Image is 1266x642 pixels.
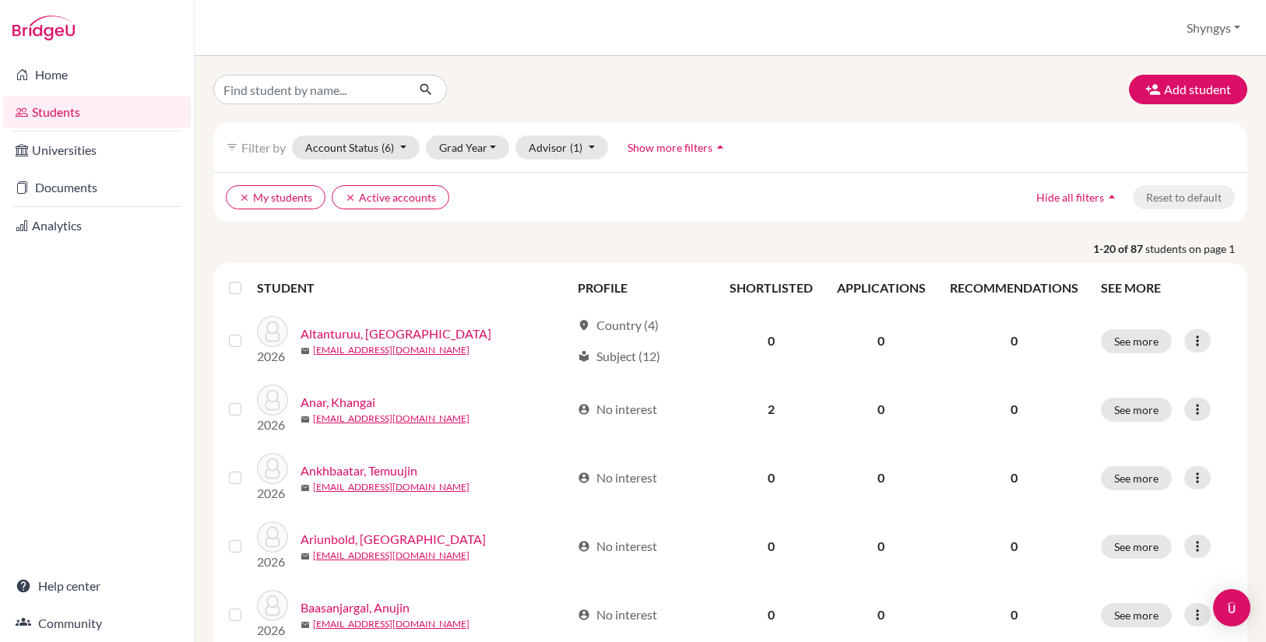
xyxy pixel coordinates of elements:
[292,135,420,160] button: Account Status(6)
[614,135,741,160] button: Show more filtersarrow_drop_up
[313,549,469,563] a: [EMAIL_ADDRESS][DOMAIN_NAME]
[257,269,568,307] th: STUDENT
[301,325,491,343] a: Altanturuu, [GEOGRAPHIC_DATA]
[301,393,375,412] a: Anar, Khangai
[1145,240,1247,257] span: students on page 1
[345,192,356,203] i: clear
[578,609,590,621] span: account_circle
[313,343,469,357] a: [EMAIL_ADDRESS][DOMAIN_NAME]
[578,319,590,332] span: location_on
[301,461,417,480] a: Ankhbaatar, Temuujin
[1104,189,1120,205] i: arrow_drop_up
[382,141,394,154] span: (6)
[1101,535,1172,559] button: See more
[313,412,469,426] a: [EMAIL_ADDRESS][DOMAIN_NAME]
[301,415,310,424] span: mail
[825,444,937,512] td: 0
[301,620,310,630] span: mail
[239,192,250,203] i: clear
[578,537,657,556] div: No interest
[947,605,1082,624] p: 0
[515,135,608,160] button: Advisor(1)
[226,141,238,153] i: filter_list
[578,316,659,335] div: Country (4)
[578,350,590,363] span: local_library
[3,96,191,128] a: Students
[825,512,937,581] td: 0
[1023,185,1133,209] button: Hide all filtersarrow_drop_up
[1180,13,1247,43] button: Shyngys
[1092,269,1241,307] th: SEE MORE
[301,483,310,493] span: mail
[628,141,712,154] span: Show more filters
[578,540,590,553] span: account_circle
[1093,240,1145,257] strong: 1-20 of 87
[947,537,1082,556] p: 0
[257,521,288,553] img: Ariunbold, Khulan
[578,472,590,484] span: account_circle
[1133,185,1235,209] button: Reset to default
[578,605,657,624] div: No interest
[241,140,286,155] span: Filter by
[825,375,937,444] td: 0
[718,307,825,375] td: 0
[3,59,191,90] a: Home
[3,135,191,166] a: Universities
[1101,329,1172,353] button: See more
[825,307,937,375] td: 0
[718,269,825,307] th: SHORTLISTED
[3,210,191,241] a: Analytics
[947,468,1082,487] p: 0
[213,75,406,104] input: Find student by name...
[12,16,75,40] img: Bridge-U
[578,400,657,419] div: No interest
[712,139,728,155] i: arrow_drop_up
[313,480,469,494] a: [EMAIL_ADDRESS][DOMAIN_NAME]
[257,553,288,571] p: 2026
[825,269,937,307] th: APPLICATIONS
[257,484,288,503] p: 2026
[313,617,469,631] a: [EMAIL_ADDRESS][DOMAIN_NAME]
[1129,75,1247,104] button: Add student
[947,400,1082,419] p: 0
[937,269,1092,307] th: RECOMMENDATIONS
[257,384,288,416] img: Anar, Khangai
[257,590,288,621] img: Baasanjargal, Anujin
[257,347,288,366] p: 2026
[301,552,310,561] span: mail
[257,416,288,434] p: 2026
[947,332,1082,350] p: 0
[3,172,191,203] a: Documents
[301,530,486,549] a: Ariunbold, [GEOGRAPHIC_DATA]
[578,347,660,366] div: Subject (12)
[718,375,825,444] td: 2
[1101,466,1172,490] button: See more
[1101,603,1172,627] button: See more
[332,185,449,209] button: clearActive accounts
[257,316,288,347] img: Altanturuu, Uilsburen
[1213,589,1250,626] div: Open Intercom Messenger
[1101,398,1172,422] button: See more
[568,269,718,307] th: PROFILE
[257,453,288,484] img: Ankhbaatar, Temuujin
[257,621,288,640] p: 2026
[3,570,191,602] a: Help center
[718,512,825,581] td: 0
[1036,191,1104,204] span: Hide all filters
[301,346,310,356] span: mail
[578,468,657,487] div: No interest
[426,135,510,160] button: Grad Year
[718,444,825,512] td: 0
[3,608,191,639] a: Community
[301,598,410,617] a: Baasanjargal, Anujin
[226,185,325,209] button: clearMy students
[578,403,590,416] span: account_circle
[570,141,582,154] span: (1)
